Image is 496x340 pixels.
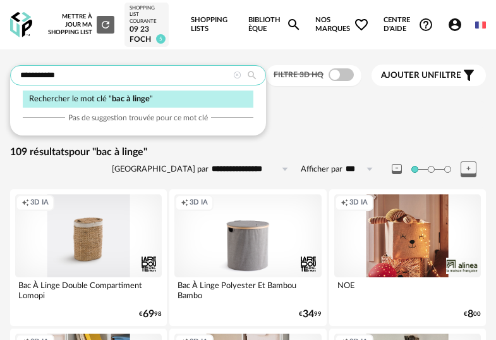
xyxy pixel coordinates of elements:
[341,198,348,208] span: Creation icon
[303,310,314,318] span: 34
[68,113,208,123] span: Pas de suggestion trouvée pour ce mot clé
[23,91,253,108] div: Rechercher le mot clé " "
[384,16,433,34] span: Centre d'aideHelp Circle Outline icon
[156,34,166,44] span: 5
[274,71,324,79] span: Filtre 3D HQ
[139,310,162,318] div: € 98
[130,5,164,44] a: Shopping List courante 09 23 FOCH 5
[286,17,301,32] span: Magnify icon
[468,310,473,318] span: 8
[69,147,147,157] span: pour "bac à linge"
[174,277,321,303] div: Bac À Linge Polyester Et Bambou Bambo
[10,12,32,38] img: OXP
[372,65,486,86] button: Ajouter unfiltre Filter icon
[130,5,164,25] div: Shopping List courante
[475,20,486,30] img: fr
[10,146,486,159] div: 109 résultats
[354,17,369,32] span: Heart Outline icon
[15,277,162,303] div: Bac À Linge Double Compartiment Lomopi
[10,189,167,326] a: Creation icon 3D IA Bac À Linge Double Compartiment Lomopi €6998
[464,310,481,318] div: € 00
[447,17,463,32] span: Account Circle icon
[299,310,322,318] div: € 99
[130,25,164,44] div: 09 23 FOCH
[190,198,208,208] span: 3D IA
[334,277,481,303] div: NOE
[100,22,111,28] span: Refresh icon
[112,164,209,175] label: [GEOGRAPHIC_DATA] par
[461,68,476,83] span: Filter icon
[381,70,461,81] span: filtre
[21,198,29,208] span: Creation icon
[418,17,433,32] span: Help Circle Outline icon
[30,198,49,208] span: 3D IA
[143,310,154,318] span: 69
[381,71,434,80] span: Ajouter un
[447,17,468,32] span: Account Circle icon
[329,189,486,326] a: Creation icon 3D IA NOE €800
[181,198,188,208] span: Creation icon
[169,189,326,326] a: Creation icon 3D IA Bac À Linge Polyester Et Bambou Bambo €3499
[349,198,368,208] span: 3D IA
[301,164,342,175] label: Afficher par
[112,95,150,103] span: bac à linge
[47,13,114,36] div: Mettre à jour ma Shopping List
